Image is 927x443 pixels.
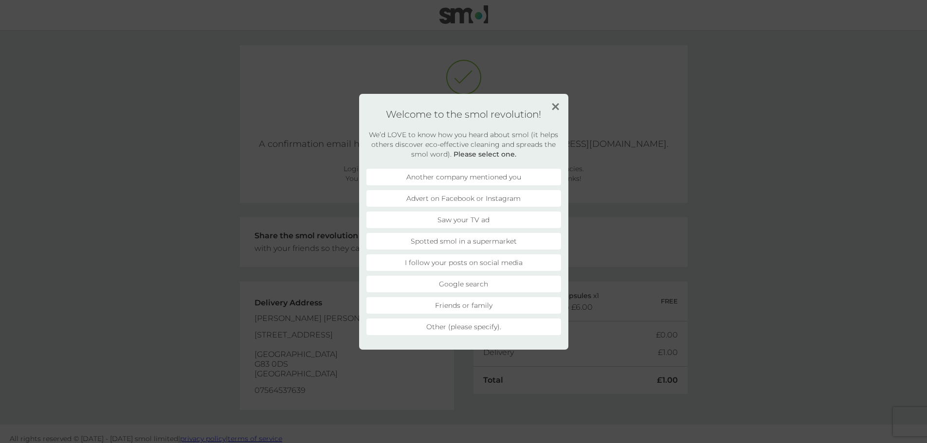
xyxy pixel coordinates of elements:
li: Other (please specify). [366,319,561,335]
li: Google search [366,276,561,292]
h1: Welcome to the smol revolution! [366,108,561,120]
li: Saw your TV ad [366,212,561,228]
img: close [552,103,559,110]
li: Friends or family [366,297,561,314]
li: Spotted smol in a supermarket [366,233,561,249]
li: I follow your posts on social media [366,254,561,271]
h2: We’d LOVE to know how you heard about smol (it helps others discover eco-effective cleaning and s... [366,130,561,159]
li: Advert on Facebook or Instagram [366,190,561,207]
strong: Please select one. [454,150,516,159]
li: Another company mentioned you [366,169,561,185]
